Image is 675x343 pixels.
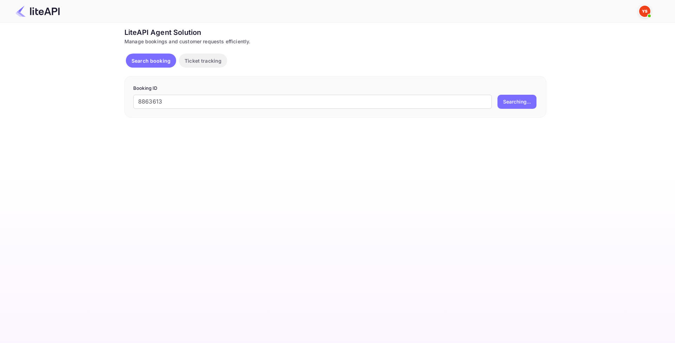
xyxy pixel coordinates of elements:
div: LiteAPI Agent Solution [124,27,546,38]
p: Booking ID [133,85,538,92]
p: Search booking [131,57,171,64]
img: LiteAPI Logo [15,6,60,17]
img: Yandex Support [639,6,650,17]
button: Searching... [497,95,536,109]
p: Ticket tracking [185,57,221,64]
input: Enter Booking ID (e.g., 63782194) [133,95,492,109]
div: Manage bookings and customer requests efficiently. [124,38,546,45]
